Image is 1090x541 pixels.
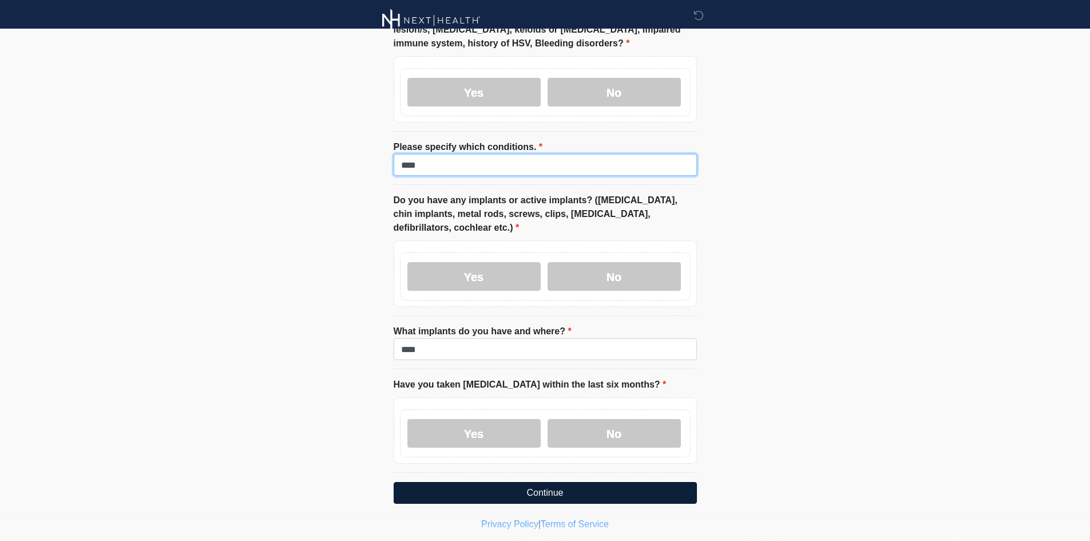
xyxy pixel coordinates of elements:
[541,519,609,529] a: Terms of Service
[548,262,681,291] label: No
[548,419,681,448] label: No
[394,378,667,392] label: Have you taken [MEDICAL_DATA] within the last six months?
[394,194,697,235] label: Do you have any implants or active implants? ([MEDICAL_DATA], chin implants, metal rods, screws, ...
[407,78,541,106] label: Yes
[382,9,481,32] img: Next Health Aventura Logo
[538,519,541,529] a: |
[481,519,538,529] a: Privacy Policy
[407,419,541,448] label: Yes
[394,325,572,338] label: What implants do you have and where?
[394,140,543,154] label: Please specify which conditions.
[394,482,697,504] button: Continue
[407,262,541,291] label: Yes
[548,78,681,106] label: No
